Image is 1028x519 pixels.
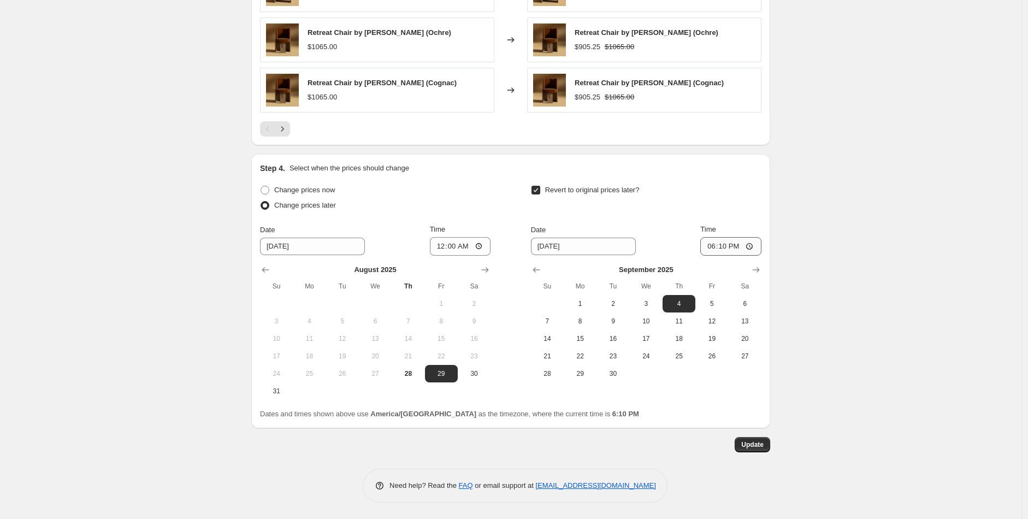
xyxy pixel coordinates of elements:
[535,352,559,361] span: 21
[425,295,458,312] button: Friday August 1 2025
[667,352,691,361] span: 25
[531,330,564,347] button: Sunday September 14 2025
[630,295,663,312] button: Wednesday September 3 2025
[462,352,486,361] span: 23
[266,74,299,107] img: Retreat_Chair_Mohair_Cognac_1_80x.jpg
[667,282,691,291] span: Th
[568,299,592,308] span: 1
[564,347,596,365] button: Monday September 22 2025
[729,312,761,330] button: Saturday September 13 2025
[667,299,691,308] span: 4
[733,334,757,343] span: 20
[330,317,355,326] span: 5
[293,312,326,330] button: Monday August 4 2025
[695,347,728,365] button: Friday September 26 2025
[274,186,335,194] span: Change prices now
[308,79,457,87] span: Retreat Chair by [PERSON_NAME] (Cognac)
[700,334,724,343] span: 19
[568,369,592,378] span: 29
[531,238,636,255] input: 8/28/2025
[308,42,337,52] div: $1065.00
[667,317,691,326] span: 11
[266,23,299,56] img: Retreat_Chair_Mohair_Cognac_1_80x.jpg
[290,163,409,174] p: Select when the prices should change
[596,365,629,382] button: Tuesday September 30 2025
[260,312,293,330] button: Sunday August 3 2025
[293,365,326,382] button: Monday August 25 2025
[535,282,559,291] span: Su
[326,312,359,330] button: Tuesday August 5 2025
[264,282,288,291] span: Su
[274,201,336,209] span: Change prices later
[741,440,764,449] span: Update
[308,92,337,103] div: $1065.00
[359,365,392,382] button: Wednesday August 27 2025
[396,282,420,291] span: Th
[477,262,493,278] button: Show next month, September 2025
[260,278,293,295] th: Sunday
[630,278,663,295] th: Wednesday
[634,352,658,361] span: 24
[264,369,288,378] span: 24
[392,365,424,382] button: Today Thursday August 28 2025
[429,299,453,308] span: 1
[326,347,359,365] button: Tuesday August 19 2025
[293,347,326,365] button: Monday August 18 2025
[612,410,639,418] b: 6:10 PM
[308,28,451,37] span: Retreat Chair by [PERSON_NAME] (Ochre)
[326,365,359,382] button: Tuesday August 26 2025
[531,226,546,234] span: Date
[260,365,293,382] button: Sunday August 24 2025
[564,278,596,295] th: Monday
[536,481,656,489] a: [EMAIL_ADDRESS][DOMAIN_NAME]
[663,347,695,365] button: Thursday September 25 2025
[363,317,387,326] span: 6
[429,282,453,291] span: Fr
[258,262,273,278] button: Show previous month, July 2025
[392,347,424,365] button: Thursday August 21 2025
[531,365,564,382] button: Sunday September 28 2025
[359,330,392,347] button: Wednesday August 13 2025
[695,295,728,312] button: Friday September 5 2025
[326,330,359,347] button: Tuesday August 12 2025
[330,334,355,343] span: 12
[297,334,321,343] span: 11
[535,369,559,378] span: 28
[458,295,491,312] button: Saturday August 2 2025
[575,92,600,103] div: $905.25
[462,369,486,378] span: 30
[695,330,728,347] button: Friday September 19 2025
[596,312,629,330] button: Tuesday September 9 2025
[605,42,634,52] strike: $1065.00
[601,369,625,378] span: 30
[363,334,387,343] span: 13
[425,312,458,330] button: Friday August 8 2025
[601,317,625,326] span: 9
[630,312,663,330] button: Wednesday September 10 2025
[297,317,321,326] span: 4
[462,317,486,326] span: 9
[297,282,321,291] span: Mo
[531,278,564,295] th: Sunday
[330,369,355,378] span: 26
[429,334,453,343] span: 15
[575,42,600,52] div: $905.25
[260,382,293,400] button: Sunday August 31 2025
[458,278,491,295] th: Saturday
[568,317,592,326] span: 8
[425,278,458,295] th: Friday
[430,225,445,233] span: Time
[700,317,724,326] span: 12
[462,334,486,343] span: 16
[363,282,387,291] span: We
[634,282,658,291] span: We
[330,282,355,291] span: Tu
[634,299,658,308] span: 3
[533,74,566,107] img: Retreat_Chair_Mohair_Cognac_1_80x.jpg
[601,352,625,361] span: 23
[260,163,285,174] h2: Step 4.
[564,330,596,347] button: Monday September 15 2025
[359,312,392,330] button: Wednesday August 6 2025
[429,352,453,361] span: 22
[363,369,387,378] span: 27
